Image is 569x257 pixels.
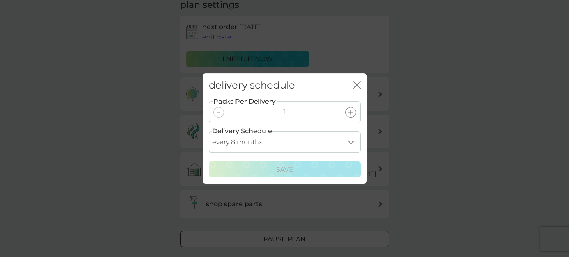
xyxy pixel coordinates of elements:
[213,96,277,107] label: Packs Per Delivery
[276,164,293,175] p: Save
[353,81,361,90] button: close
[209,161,361,177] button: Save
[283,107,286,118] p: 1
[212,126,272,136] label: Delivery Schedule
[209,80,295,91] h2: delivery schedule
